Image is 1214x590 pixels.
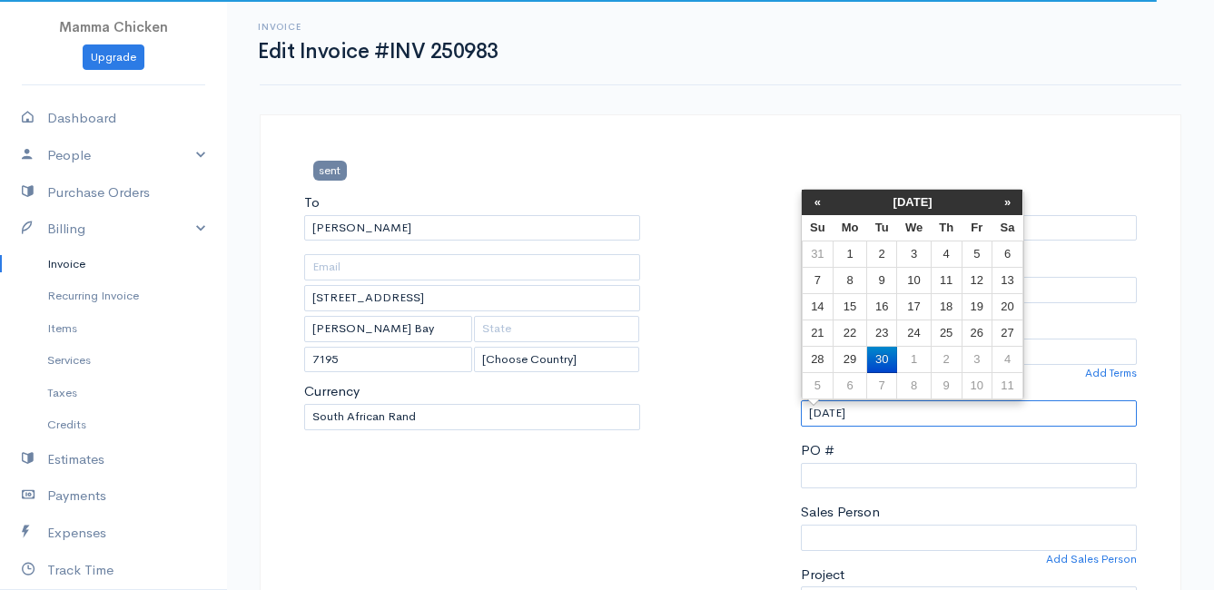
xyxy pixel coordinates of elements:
[866,347,896,373] td: 30
[834,294,867,320] td: 15
[802,320,834,347] td: 21
[962,268,992,294] td: 12
[304,381,360,402] label: Currency
[866,320,896,347] td: 23
[258,22,498,32] h6: Invoice
[83,44,144,71] a: Upgrade
[931,241,962,268] td: 4
[834,215,867,241] th: Mo
[992,190,1023,215] th: »
[59,18,168,35] span: Mamma Chicken
[802,373,834,399] td: 5
[801,502,880,523] label: Sales Person
[897,215,931,241] th: We
[801,565,844,585] label: Project
[304,254,640,280] input: Email
[962,373,992,399] td: 10
[992,268,1023,294] td: 13
[304,316,472,342] input: City
[931,373,962,399] td: 9
[1085,365,1137,381] a: Add Terms
[897,320,931,347] td: 24
[897,373,931,399] td: 8
[897,241,931,268] td: 3
[992,215,1023,241] th: Sa
[931,320,962,347] td: 25
[992,320,1023,347] td: 27
[834,190,992,215] th: [DATE]
[962,347,992,373] td: 3
[866,294,896,320] td: 16
[866,373,896,399] td: 7
[931,294,962,320] td: 18
[834,268,867,294] td: 8
[866,268,896,294] td: 9
[802,215,834,241] th: Su
[866,241,896,268] td: 2
[802,294,834,320] td: 14
[834,320,867,347] td: 22
[962,294,992,320] td: 19
[474,316,638,342] input: State
[313,161,347,180] span: sent
[866,215,896,241] th: Tu
[802,190,834,215] th: «
[304,215,640,241] input: Client Name
[962,241,992,268] td: 5
[992,373,1023,399] td: 11
[834,241,867,268] td: 1
[992,347,1023,373] td: 4
[304,285,640,311] input: Address
[897,268,931,294] td: 10
[802,241,834,268] td: 31
[897,294,931,320] td: 17
[801,440,834,461] label: PO #
[931,347,962,373] td: 2
[931,268,962,294] td: 11
[834,347,867,373] td: 29
[834,373,867,399] td: 6
[801,400,1137,427] input: dd-mm-yyyy
[304,192,320,213] label: To
[258,40,498,63] h1: Edit Invoice #INV 250983
[931,215,962,241] th: Th
[304,347,472,373] input: Zip
[992,294,1023,320] td: 20
[802,268,834,294] td: 7
[962,320,992,347] td: 26
[897,347,931,373] td: 1
[992,241,1023,268] td: 6
[802,347,834,373] td: 28
[962,215,992,241] th: Fr
[1046,551,1137,567] a: Add Sales Person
